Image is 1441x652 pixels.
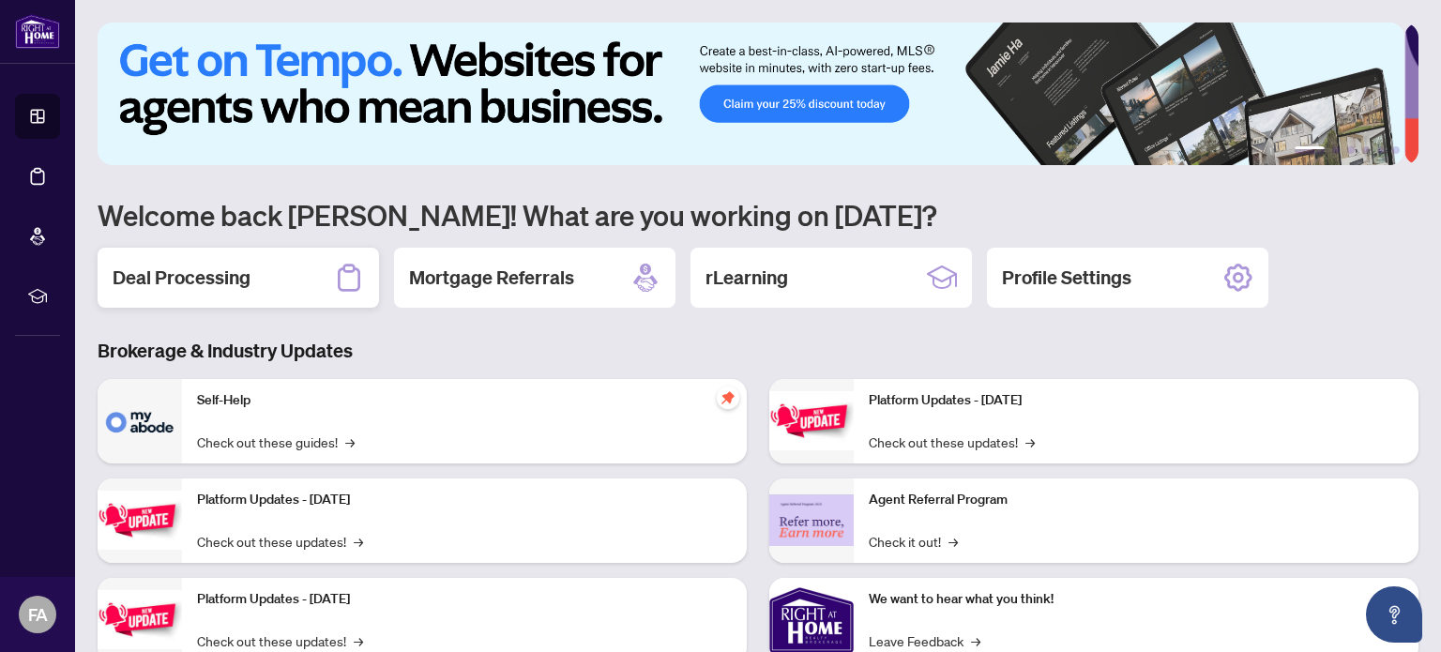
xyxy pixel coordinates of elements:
button: Open asap [1366,586,1422,643]
button: 6 [1392,146,1400,154]
p: Platform Updates - [DATE] [197,490,732,510]
p: Agent Referral Program [869,490,1403,510]
span: → [345,432,355,452]
img: Agent Referral Program [769,494,854,546]
img: Platform Updates - September 16, 2025 [98,491,182,550]
p: We want to hear what you think! [869,589,1403,610]
a: Check out these updates!→ [197,531,363,552]
span: FA [28,601,48,628]
span: → [354,531,363,552]
span: → [354,630,363,651]
button: 3 [1347,146,1355,154]
h3: Brokerage & Industry Updates [98,338,1418,364]
p: Self-Help [197,390,732,411]
button: 2 [1332,146,1340,154]
a: Leave Feedback→ [869,630,980,651]
h2: Profile Settings [1002,265,1131,291]
img: Slide 0 [98,23,1404,165]
a: Check out these updates!→ [197,630,363,651]
p: Platform Updates - [DATE] [869,390,1403,411]
a: Check out these guides!→ [197,432,355,452]
h2: Deal Processing [113,265,250,291]
p: Platform Updates - [DATE] [197,589,732,610]
img: logo [15,14,60,49]
a: Check out these updates!→ [869,432,1035,452]
a: Check it out!→ [869,531,958,552]
h1: Welcome back [PERSON_NAME]! What are you working on [DATE]? [98,197,1418,233]
button: 1 [1295,146,1325,154]
h2: rLearning [705,265,788,291]
h2: Mortgage Referrals [409,265,574,291]
button: 5 [1377,146,1385,154]
img: Platform Updates - July 21, 2025 [98,590,182,649]
img: Platform Updates - June 23, 2025 [769,391,854,450]
span: → [948,531,958,552]
span: → [1025,432,1035,452]
span: pushpin [717,387,739,409]
img: Self-Help [98,379,182,463]
button: 4 [1362,146,1370,154]
span: → [971,630,980,651]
